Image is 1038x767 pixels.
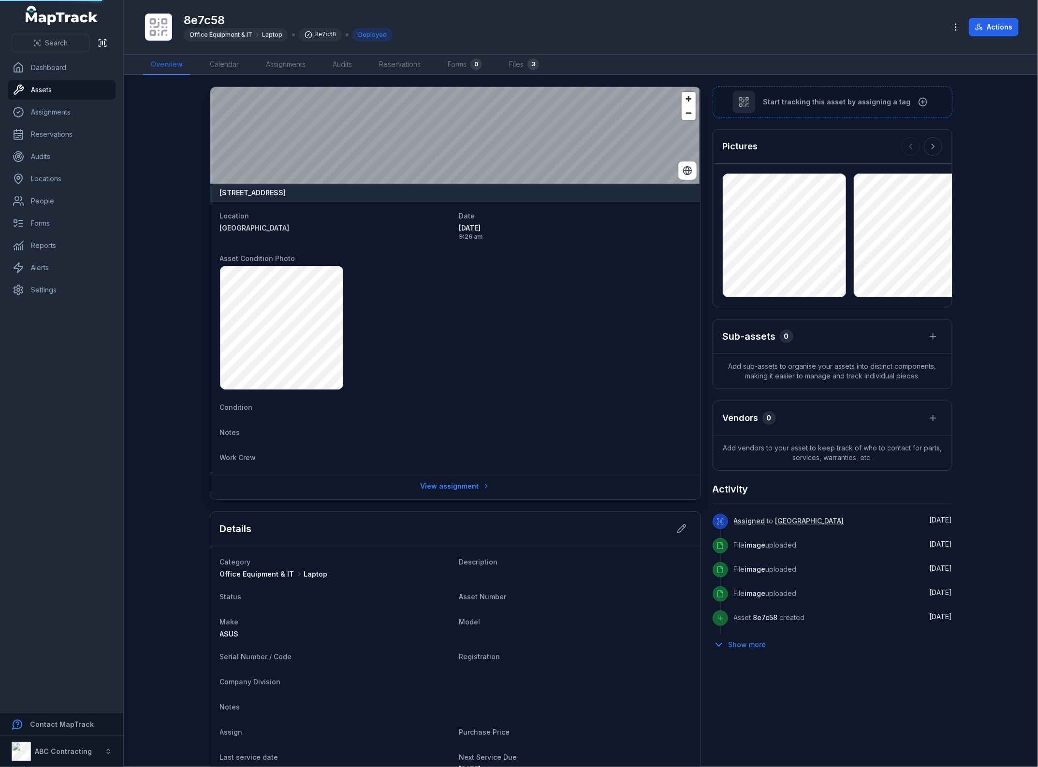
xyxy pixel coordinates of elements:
[220,652,292,661] span: Serial Number / Code
[220,254,295,262] span: Asset Condition Photo
[220,223,452,233] a: [GEOGRAPHIC_DATA]
[220,593,242,601] span: Status
[220,618,239,626] span: Make
[304,569,328,579] span: Laptop
[682,106,696,120] button: Zoom out
[12,34,89,52] button: Search
[930,612,952,621] time: 6/27/2025, 9:25:39 AM
[190,31,252,39] span: Office Equipment & IT
[258,55,313,75] a: Assignments
[969,18,1019,36] button: Actions
[262,31,282,39] span: Laptop
[745,589,766,597] span: image
[8,125,116,144] a: Reservations
[723,140,758,153] h3: Pictures
[459,212,475,220] span: Date
[220,678,281,686] span: Company Division
[414,477,497,495] a: View assignment
[734,613,805,622] span: Asset created
[753,613,778,622] span: 8e7c58
[762,411,776,425] div: 0
[220,753,278,761] span: Last service date
[371,55,428,75] a: Reservations
[459,618,481,626] span: Model
[780,330,793,343] div: 0
[8,258,116,277] a: Alerts
[723,411,759,425] h3: Vendors
[8,280,116,300] a: Settings
[713,354,952,389] span: Add sub-assets to organise your assets into distinct components, making it easier to manage and t...
[220,522,252,535] h2: Details
[930,564,952,572] time: 6/27/2025, 9:26:13 AM
[220,630,239,638] span: ASUS
[930,516,952,524] time: 6/27/2025, 9:26:38 AM
[930,516,952,524] span: [DATE]
[713,635,773,655] button: Show more
[220,569,294,579] span: Office Equipment & IT
[459,233,691,241] span: 9:26 am
[143,55,190,75] a: Overview
[930,564,952,572] span: [DATE]
[930,540,952,548] time: 6/27/2025, 9:26:13 AM
[8,147,116,166] a: Audits
[8,58,116,77] a: Dashboard
[930,588,952,596] time: 6/27/2025, 9:26:13 AM
[459,652,500,661] span: Registration
[470,58,482,70] div: 0
[8,102,116,122] a: Assignments
[8,80,116,100] a: Assets
[220,453,256,462] span: Work Crew
[734,565,797,573] span: File uploaded
[734,516,765,526] a: Assigned
[930,612,952,621] span: [DATE]
[8,236,116,255] a: Reports
[723,330,776,343] h2: Sub-assets
[220,403,253,411] span: Condition
[45,38,68,48] span: Search
[352,28,393,42] div: Deployed
[184,13,393,28] h1: 8e7c58
[745,541,766,549] span: image
[220,188,286,198] strong: [STREET_ADDRESS]
[734,517,844,525] span: to
[459,593,507,601] span: Asset Number
[459,558,498,566] span: Description
[682,92,696,106] button: Zoom in
[745,565,766,573] span: image
[459,753,517,761] span: Next Service Due
[459,223,691,241] time: 6/27/2025, 9:26:38 AM
[501,55,547,75] a: Files3
[763,97,910,107] span: Start tracking this asset by assigning a tag
[210,87,700,184] canvas: Map
[678,161,697,180] button: Switch to Satellite View
[8,191,116,211] a: People
[202,55,247,75] a: Calendar
[775,516,844,526] a: [GEOGRAPHIC_DATA]
[220,212,249,220] span: Location
[220,428,240,436] span: Notes
[220,224,290,232] span: [GEOGRAPHIC_DATA]
[8,169,116,188] a: Locations
[713,87,952,117] button: Start tracking this asset by assigning a tag
[527,58,539,70] div: 3
[220,728,243,736] span: Assign
[35,747,92,755] strong: ABC Contracting
[8,214,116,233] a: Forms
[734,541,797,549] span: File uploaded
[30,720,94,728] strong: Contact MapTrack
[713,435,952,470] span: Add vendors to your asset to keep track of who to contact for parts, services, warranties, etc.
[713,482,748,496] h2: Activity
[26,6,98,25] a: MapTrack
[299,28,342,42] div: 8e7c58
[220,703,240,711] span: Notes
[220,558,251,566] span: Category
[930,588,952,596] span: [DATE]
[734,589,797,597] span: File uploaded
[325,55,360,75] a: Audits
[459,223,691,233] span: [DATE]
[930,540,952,548] span: [DATE]
[440,55,490,75] a: Forms0
[459,728,510,736] span: Purchase Price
